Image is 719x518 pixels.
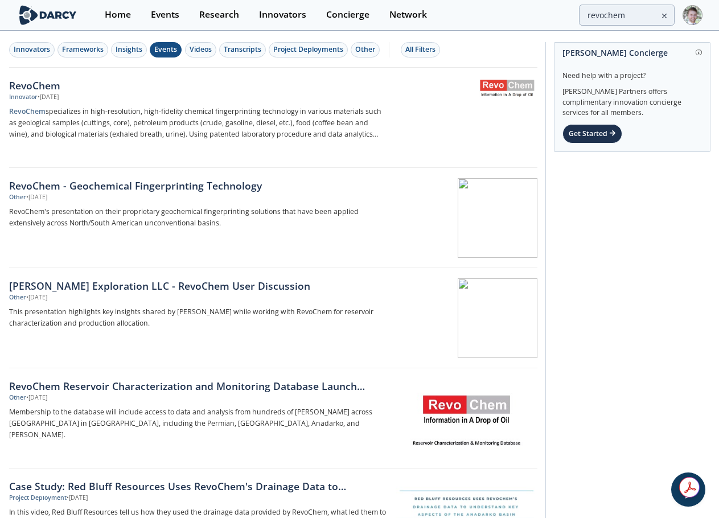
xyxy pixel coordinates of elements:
[696,50,702,56] img: information.svg
[479,80,535,97] img: RevoChem
[150,42,182,57] button: Events
[26,193,47,202] div: • [DATE]
[273,44,343,55] div: Project Deployments
[269,42,348,57] button: Project Deployments
[14,44,50,55] div: Innovators
[26,393,47,402] div: • [DATE]
[405,44,435,55] div: All Filters
[9,379,386,393] div: RevoChem Reservoir Characterization and Monitoring Database Launch Announcement
[9,494,67,503] div: Project Deployment
[9,479,386,494] div: Case Study: Red Bluff Resources Uses RevoChem's Drainage Data to Understand Key Aspects of the An...
[62,44,104,55] div: Frameworks
[9,406,386,441] p: Membership to the database will include access to data and analysis from hundreds of [PERSON_NAME...
[9,268,537,368] a: [PERSON_NAME] Exploration LLC - RevoChem User Discussion Other •[DATE] This presentation highligh...
[151,10,179,19] div: Events
[26,293,47,302] div: • [DATE]
[9,168,537,268] a: RevoChem - Geochemical Fingerprinting Technology Other •[DATE] RevoChem's presentation on their p...
[9,193,26,202] div: Other
[9,93,38,102] div: Innovator
[219,42,266,57] button: Transcripts
[67,494,88,503] div: • [DATE]
[9,178,386,193] div: RevoChem - Geochemical Fingerprinting Technology
[9,42,55,57] button: Innovators
[355,44,375,55] div: Other
[190,44,212,55] div: Videos
[9,78,386,93] div: RevoChem
[259,10,306,19] div: Innovators
[351,42,380,57] button: Other
[401,42,440,57] button: All Filters
[57,42,108,57] button: Frameworks
[224,44,261,55] div: Transcripts
[38,93,59,102] div: • [DATE]
[199,10,239,19] div: Research
[17,5,79,25] img: logo-wide.svg
[9,306,386,329] p: This presentation highlights key insights shared by [PERSON_NAME] while working with RevoChem for...
[562,124,622,143] div: Get Started
[562,81,702,118] div: [PERSON_NAME] Partners offers complimentary innovation concierge services for all members.
[9,278,386,293] div: [PERSON_NAME] Exploration LLC - RevoChem User Discussion
[9,106,386,140] p: specializes in high-resolution, high-fidelity chemical fingerprinting technology in various mater...
[185,42,216,57] button: Videos
[111,42,147,57] button: Insights
[9,293,26,302] div: Other
[579,5,675,26] input: Advanced Search
[9,206,386,229] p: RevoChem's presentation on their proprietary geochemical fingerprinting solutions that have been ...
[671,472,708,507] iframe: chat widget
[105,10,131,19] div: Home
[389,10,427,19] div: Network
[562,43,702,63] div: [PERSON_NAME] Concierge
[9,68,537,168] a: RevoChem Innovator •[DATE] RevoChemspecializes in high-resolution, high-fidelity chemical fingerp...
[562,63,702,81] div: Need help with a project?
[326,10,369,19] div: Concierge
[683,5,702,25] img: Profile
[9,106,46,116] strong: RevoChem
[9,393,26,402] div: Other
[9,368,537,468] a: RevoChem Reservoir Characterization and Monitoring Database Launch Announcement Other •[DATE] Mem...
[154,44,177,55] div: Events
[116,44,142,55] div: Insights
